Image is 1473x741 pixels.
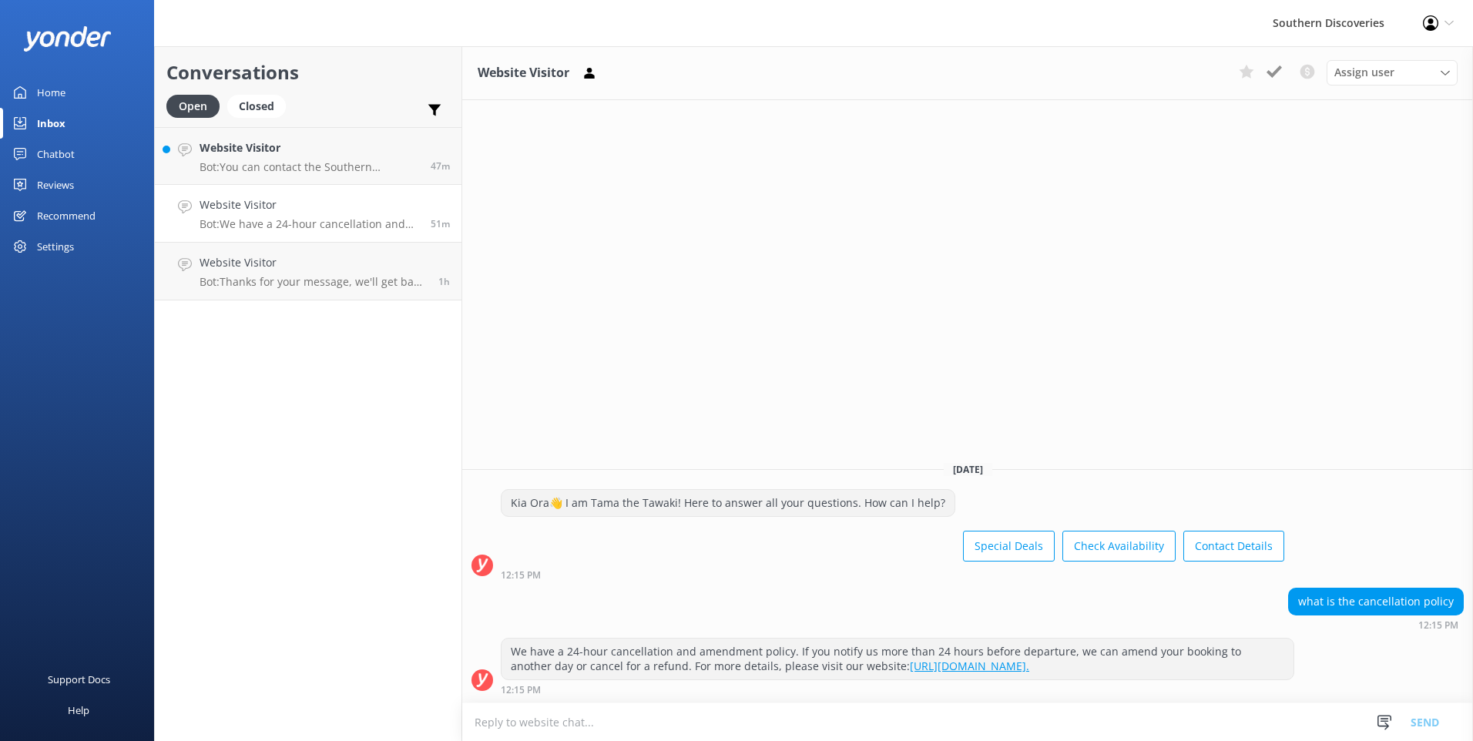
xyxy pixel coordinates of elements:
div: Kia Ora👋 I am Tama the Tawaki! Here to answer all your questions. How can I help? [502,490,955,516]
a: [URL][DOMAIN_NAME]. [910,659,1029,673]
div: Oct 09 2025 12:15pm (UTC +13:00) Pacific/Auckland [501,684,1294,695]
button: Check Availability [1062,531,1176,562]
h4: Website Visitor [200,254,427,271]
button: Special Deals [963,531,1055,562]
div: Open [166,95,220,118]
div: Help [68,695,89,726]
p: Bot: We have a 24-hour cancellation and amendment policy. If you notify us more than 24 hours bef... [200,217,419,231]
div: what is the cancellation policy [1289,588,1463,615]
h4: Website Visitor [200,196,419,213]
a: Closed [227,97,294,114]
span: Oct 09 2025 12:15pm (UTC +13:00) Pacific/Auckland [431,217,450,230]
div: Oct 09 2025 12:15pm (UTC +13:00) Pacific/Auckland [1288,619,1464,630]
h3: Website Visitor [478,63,569,83]
div: Home [37,77,65,108]
a: Website VisitorBot:You can contact the Southern Discoveries team by phone at [PHONE_NUMBER] withi... [155,127,461,185]
span: Oct 09 2025 12:19pm (UTC +13:00) Pacific/Auckland [431,159,450,173]
div: Inbox [37,108,65,139]
img: yonder-white-logo.png [23,26,112,52]
div: Support Docs [48,664,110,695]
a: Open [166,97,227,114]
span: Oct 09 2025 11:40am (UTC +13:00) Pacific/Auckland [438,275,450,288]
button: Contact Details [1183,531,1284,562]
div: Recommend [37,200,96,231]
div: We have a 24-hour cancellation and amendment policy. If you notify us more than 24 hours before d... [502,639,1293,679]
strong: 12:15 PM [501,571,541,580]
span: Assign user [1334,64,1394,81]
div: Oct 09 2025 12:15pm (UTC +13:00) Pacific/Auckland [501,569,1284,580]
a: Website VisitorBot:We have a 24-hour cancellation and amendment policy. If you notify us more tha... [155,185,461,243]
div: Settings [37,231,74,262]
div: Assign User [1327,60,1458,85]
p: Bot: You can contact the Southern Discoveries team by phone at [PHONE_NUMBER] within [GEOGRAPHIC_... [200,160,419,174]
span: [DATE] [944,463,992,476]
a: Website VisitorBot:Thanks for your message, we'll get back to you as soon as we can. You're also ... [155,243,461,300]
h2: Conversations [166,58,450,87]
div: Closed [227,95,286,118]
strong: 12:15 PM [1418,621,1458,630]
h4: Website Visitor [200,139,419,156]
strong: 12:15 PM [501,686,541,695]
div: Reviews [37,169,74,200]
p: Bot: Thanks for your message, we'll get back to you as soon as we can. You're also welcome to kee... [200,275,427,289]
div: Chatbot [37,139,75,169]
